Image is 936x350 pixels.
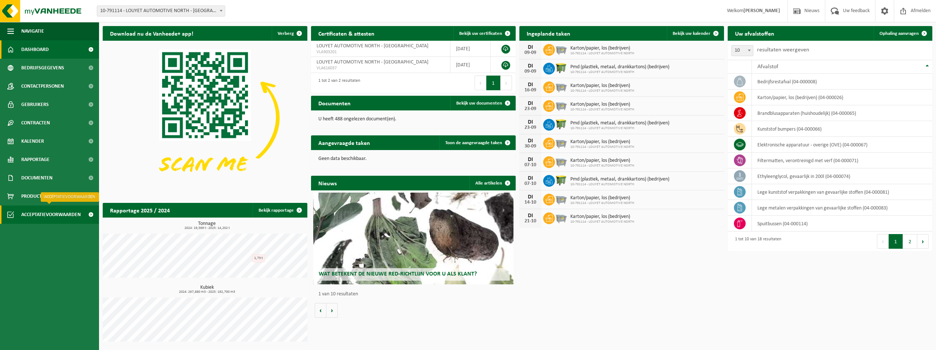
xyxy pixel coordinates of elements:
[97,6,225,17] span: 10-791114 - LOUYET AUTOMOTIVE NORTH - SINT-PIETERS-LEEUW
[555,174,567,186] img: WB-1100-HPE-GN-50
[318,156,508,161] p: Geen data beschikbaar.
[555,99,567,112] img: WB-2500-GAL-GY-01
[570,102,634,107] span: Karton/papier, los (bedrijven)
[555,155,567,168] img: WB-2500-GAL-GY-01
[106,285,307,294] h3: Kubiek
[450,57,491,73] td: [DATE]
[752,200,932,216] td: lege metalen verpakkingen van gevaarlijke stoffen (04-000083)
[570,89,634,93] span: 10-791114 - LOUYET AUTOMOTIVE NORTH
[555,62,567,74] img: WB-1100-HPE-GN-50
[757,47,809,53] label: resultaten weergeven
[752,168,932,184] td: ethyleenglycol, gevaarlijk in 200l (04-000074)
[731,233,781,249] div: 1 tot 10 van 18 resultaten
[570,64,669,70] span: Pmd (plastiek, metaal, drankkartons) (bedrijven)
[570,164,634,168] span: 10-791114 - LOUYET AUTOMOTIVE NORTH
[877,234,889,249] button: Previous
[752,121,932,137] td: kunststof bumpers (04-000066)
[103,203,177,217] h2: Rapportage 2025 / 2024
[445,141,502,145] span: Toon de aangevraagde taken
[311,96,358,110] h2: Documenten
[523,163,538,168] div: 07-10
[555,193,567,205] img: WB-2500-GAL-GY-01
[317,43,428,49] span: LOUYET AUTOMOTIVE NORTH - [GEOGRAPHIC_DATA]
[103,41,307,194] img: Download de VHEPlus App
[570,120,669,126] span: Pmd (plastiek, metaal, drankkartons) (bedrijven)
[555,211,567,224] img: WB-2500-GAL-GY-01
[570,45,634,51] span: Karton/papier, los (bedrijven)
[523,144,538,149] div: 30-09
[278,31,294,36] span: Verberg
[570,83,634,89] span: Karton/papier, los (bedrijven)
[570,107,634,112] span: 10-791114 - LOUYET AUTOMOTIVE NORTH
[103,26,201,40] h2: Download nu de Vanheede+ app!
[555,80,567,93] img: WB-2500-GAL-GY-01
[570,220,634,224] span: 10-791114 - LOUYET AUTOMOTIVE NORTH
[889,234,903,249] button: 1
[570,51,634,56] span: 10-791114 - LOUYET AUTOMOTIVE NORTH
[21,132,44,150] span: Kalender
[523,138,538,144] div: DI
[21,95,49,114] span: Gebruikers
[667,26,723,41] a: Bekijk uw kalender
[523,88,538,93] div: 16-09
[523,69,538,74] div: 09-09
[523,63,538,69] div: DI
[21,40,49,59] span: Dashboard
[880,31,919,36] span: Ophaling aanvragen
[315,75,360,91] div: 1 tot 2 van 2 resultaten
[439,135,515,150] a: Toon de aangevraagde taken
[673,31,710,36] span: Bekijk uw kalender
[459,31,502,36] span: Bekijk uw certificaten
[311,135,377,150] h2: Aangevraagde taken
[743,8,780,14] strong: [PERSON_NAME]
[21,169,52,187] span: Documenten
[450,41,491,57] td: [DATE]
[917,234,929,249] button: Next
[570,145,634,149] span: 10-791114 - LOUYET AUTOMOTIVE NORTH
[523,82,538,88] div: DI
[523,119,538,125] div: DI
[501,76,512,90] button: Next
[319,271,477,277] span: Wat betekent de nieuwe RED-richtlijn voor u als klant?
[523,125,538,130] div: 23-09
[570,176,669,182] span: Pmd (plastiek, metaal, drankkartons) (bedrijven)
[21,205,81,224] span: Acceptatievoorwaarden
[317,65,445,71] span: VLA616037
[311,26,382,40] h2: Certificaten & attesten
[570,139,634,145] span: Karton/papier, los (bedrijven)
[555,136,567,149] img: WB-2500-GAL-GY-01
[326,303,338,318] button: Volgende
[21,22,44,40] span: Navigatie
[523,106,538,112] div: 23-09
[21,150,50,169] span: Rapportage
[486,76,501,90] button: 1
[272,26,307,41] button: Verberg
[21,59,64,77] span: Bedrijfsgegevens
[523,50,538,55] div: 09-09
[21,77,64,95] span: Contactpersonen
[315,303,326,318] button: Vorige
[752,105,932,121] td: brandblusapparaten (huishoudelijk) (04-000065)
[456,101,502,106] span: Bekijk uw documenten
[523,175,538,181] div: DI
[523,101,538,106] div: DI
[570,126,669,131] span: 10-791114 - LOUYET AUTOMOTIVE NORTH
[903,234,917,249] button: 2
[570,70,669,74] span: 10-791114 - LOUYET AUTOMOTIVE NORTH
[106,221,307,230] h3: Tonnage
[519,26,578,40] h2: Ingeplande taken
[523,200,538,205] div: 14-10
[21,187,55,205] span: Product Shop
[106,290,307,294] span: 2024: 267,880 m3 - 2025: 192,700 m3
[523,213,538,219] div: DI
[318,292,512,297] p: 1 van 10 resultaten
[311,176,344,190] h2: Nieuws
[21,114,50,132] span: Contracten
[874,26,932,41] a: Ophaling aanvragen
[469,176,515,190] a: Alle artikelen
[757,64,778,70] span: Afvalstof
[453,26,515,41] a: Bekijk uw certificaten
[732,45,753,56] span: 10
[570,214,634,220] span: Karton/papier, los (bedrijven)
